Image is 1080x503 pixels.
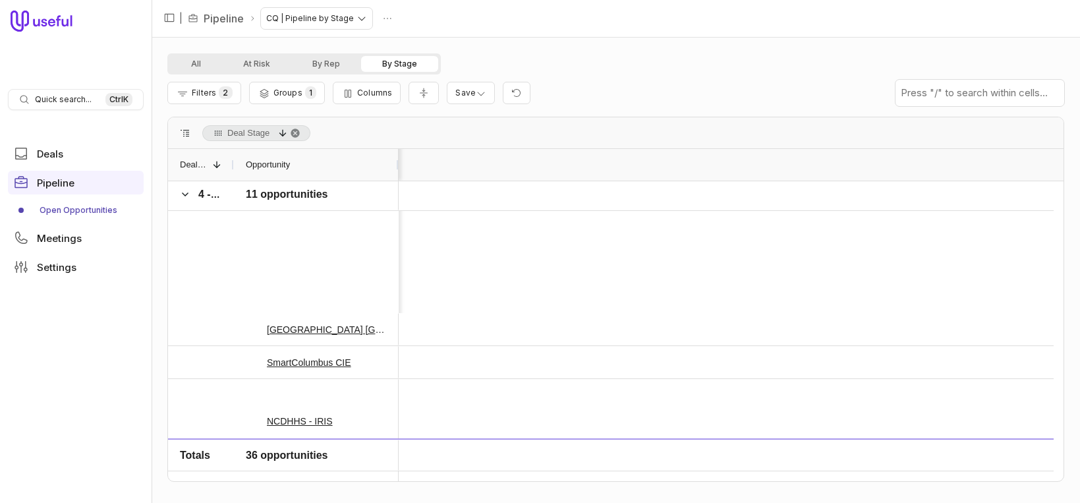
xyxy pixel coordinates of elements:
button: Collapse all rows [409,82,439,105]
span: Save [455,88,476,98]
span: Quick search... [35,94,92,105]
a: Settings [8,255,144,279]
button: At Risk [222,56,291,72]
span: Opportunity [246,157,290,173]
button: Collapse sidebar [159,8,179,28]
input: Press "/" to search within cells... [895,80,1064,106]
a: Meetings [8,226,144,250]
button: Columns [333,82,401,104]
a: Deals [8,142,144,165]
span: | [179,11,183,26]
span: 1 [305,86,316,99]
kbd: Ctrl K [105,93,132,106]
span: Settings [37,262,76,272]
button: All [170,56,222,72]
span: Groups [273,88,302,98]
a: Pipeline [8,171,144,194]
span: Pipeline [37,178,74,188]
button: Actions [378,9,397,28]
span: 2 [219,86,232,99]
span: 4 - Negotiation [198,189,271,200]
button: Create a new saved view [447,82,495,104]
span: Deal Stage [180,157,208,173]
a: [GEOGRAPHIC_DATA] [GEOGRAPHIC_DATA] - IT Office [267,322,387,338]
span: Deals [37,149,63,159]
a: NCDHHS - IRIS [267,413,333,429]
button: Group Pipeline [249,82,325,104]
a: SmartColumbus CIE [267,355,351,370]
span: Meetings [37,233,82,243]
button: By Stage [361,56,438,72]
span: Columns [357,88,392,98]
button: Reset view [503,82,530,105]
button: By Rep [291,56,361,72]
a: Open Opportunities [8,200,144,221]
div: 11 opportunities [246,187,327,202]
div: Row Groups [202,125,310,141]
span: Filters [192,88,216,98]
span: Deal Stage, descending. Press ENTER to sort. Press DELETE to remove [202,125,310,141]
button: Filter Pipeline [167,82,241,104]
div: Pipeline submenu [8,200,144,221]
a: Pipeline [204,11,244,26]
span: Deal Stage [227,125,270,141]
